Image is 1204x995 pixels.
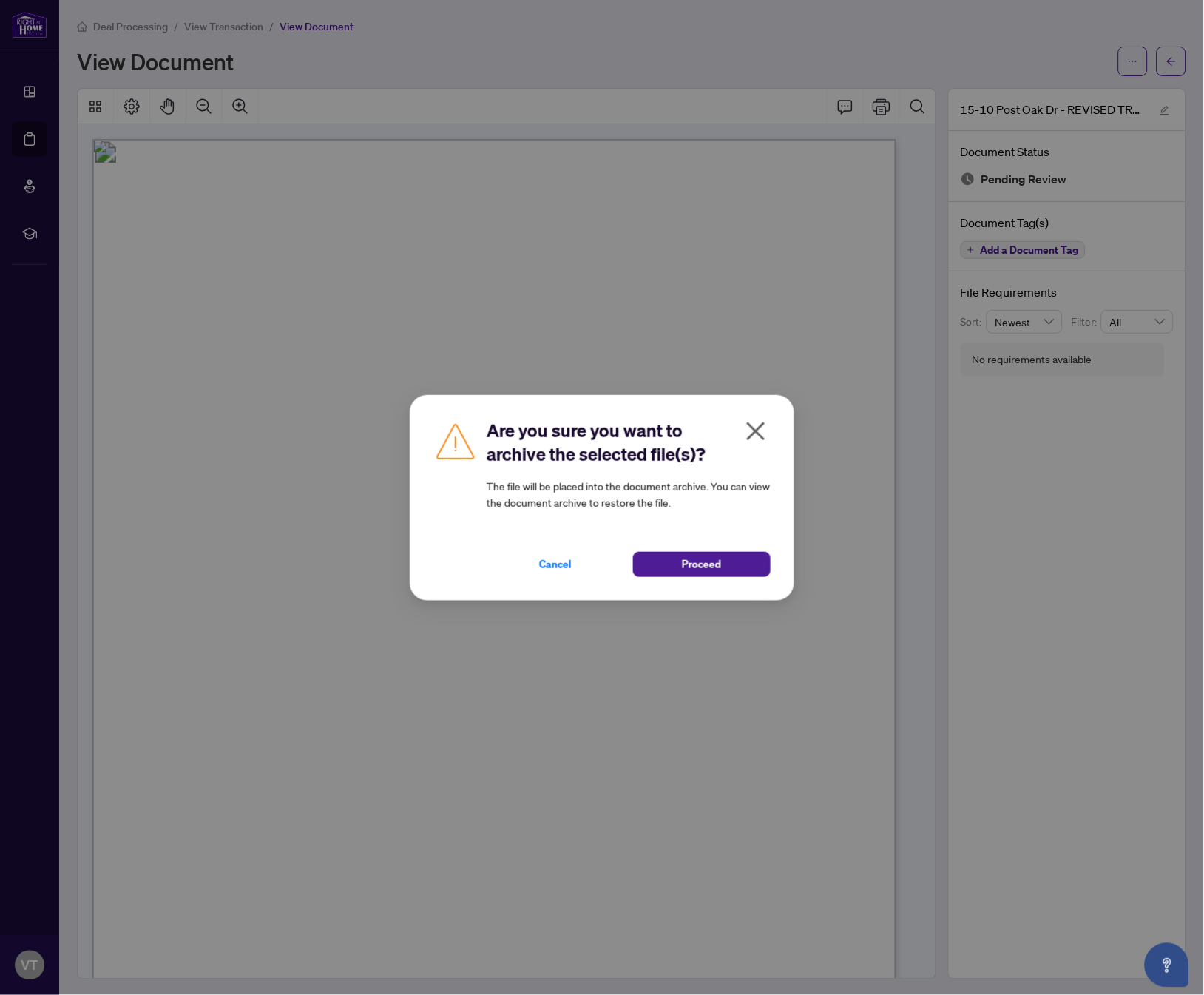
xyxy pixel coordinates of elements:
article: The file will be placed into the document archive. You can view the document archive to restore t... [487,478,771,510]
span: close [744,419,768,443]
span: Proceed [683,553,722,576]
button: Proceed [633,552,771,577]
img: Caution Icon [433,419,478,463]
span: Cancel [539,553,572,576]
button: Open asap [1145,943,1189,988]
button: Cancel [487,552,624,577]
h2: Are you sure you want to archive the selected file(s)? [487,419,771,466]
